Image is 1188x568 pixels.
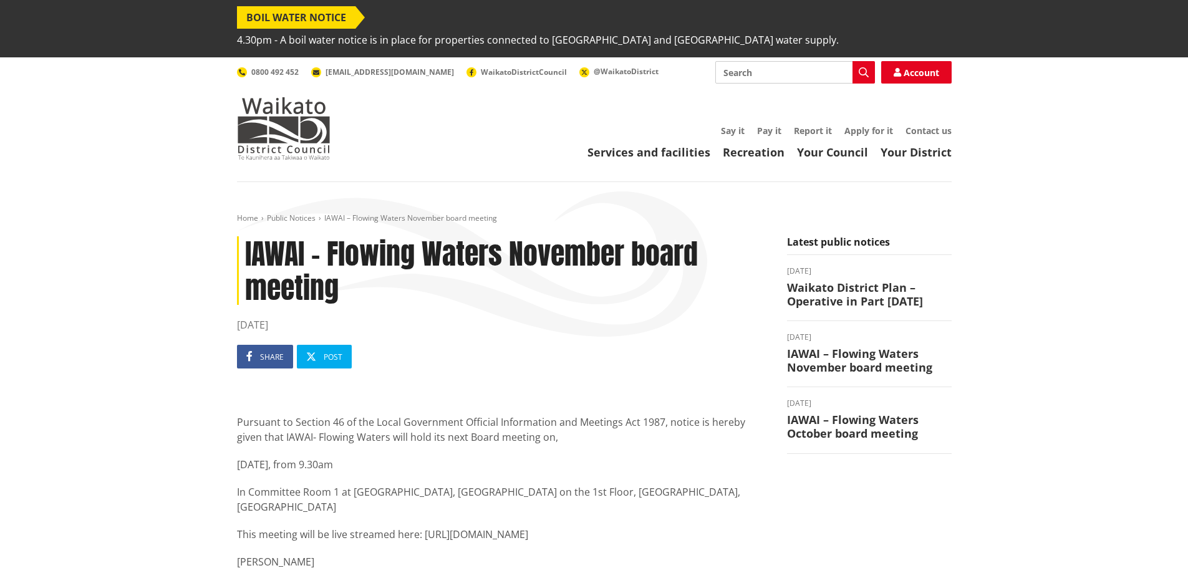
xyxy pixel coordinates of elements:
a: Your Council [797,145,868,160]
h1: IAWAI – Flowing Waters November board meeting [237,236,768,305]
span: Share [260,352,284,362]
a: Account [881,61,952,84]
a: Report it [794,125,832,137]
p: Pursuant to Section 46 of the Local Government Official Information and Meetings Act 1987, notice... [237,415,768,445]
span: [EMAIL_ADDRESS][DOMAIN_NAME] [326,67,454,77]
a: Home [237,213,258,223]
a: [DATE] IAWAI – Flowing Waters November board meeting [787,334,952,374]
img: Waikato District Council - Te Kaunihera aa Takiwaa o Waikato [237,97,331,160]
h5: Latest public notices [787,236,952,255]
a: @WaikatoDistrict [579,66,659,77]
h3: IAWAI – Flowing Waters November board meeting [787,347,952,374]
a: Pay it [757,125,781,137]
time: [DATE] [787,400,952,407]
a: 0800 492 452 [237,67,299,77]
time: [DATE] [237,317,768,332]
a: Contact us [905,125,952,137]
a: [EMAIL_ADDRESS][DOMAIN_NAME] [311,67,454,77]
a: Post [297,345,352,368]
nav: breadcrumb [237,213,952,224]
a: [DATE] Waikato District Plan – Operative in Part [DATE] [787,267,952,308]
input: Search input [715,61,875,84]
a: Say it [721,125,745,137]
span: IAWAI – Flowing Waters November board meeting [324,213,497,223]
p: In Committee Room 1 at [GEOGRAPHIC_DATA], [GEOGRAPHIC_DATA] on the 1st Floor, [GEOGRAPHIC_DATA], ... [237,484,768,514]
time: [DATE] [787,334,952,341]
a: Share [237,345,293,368]
a: Public Notices [267,213,316,223]
span: BOIL WATER NOTICE [237,6,355,29]
a: [DATE] IAWAI – Flowing Waters October board meeting [787,400,952,440]
span: 0800 492 452 [251,67,299,77]
span: WaikatoDistrictCouncil [481,67,567,77]
span: 4.30pm - A boil water notice is in place for properties connected to [GEOGRAPHIC_DATA] and [GEOGR... [237,29,839,51]
a: Services and facilities [587,145,710,160]
a: WaikatoDistrictCouncil [466,67,567,77]
h3: IAWAI – Flowing Waters October board meeting [787,413,952,440]
a: Your District [881,145,952,160]
span: This meeting will be live streamed here: [URL][DOMAIN_NAME] [237,527,528,541]
h3: Waikato District Plan – Operative in Part [DATE] [787,281,952,308]
span: @WaikatoDistrict [594,66,659,77]
span: Post [324,352,342,362]
a: Recreation [723,145,785,160]
a: Apply for it [844,125,893,137]
time: [DATE] [787,267,952,275]
span: [DATE], from 9.30am [237,458,333,471]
